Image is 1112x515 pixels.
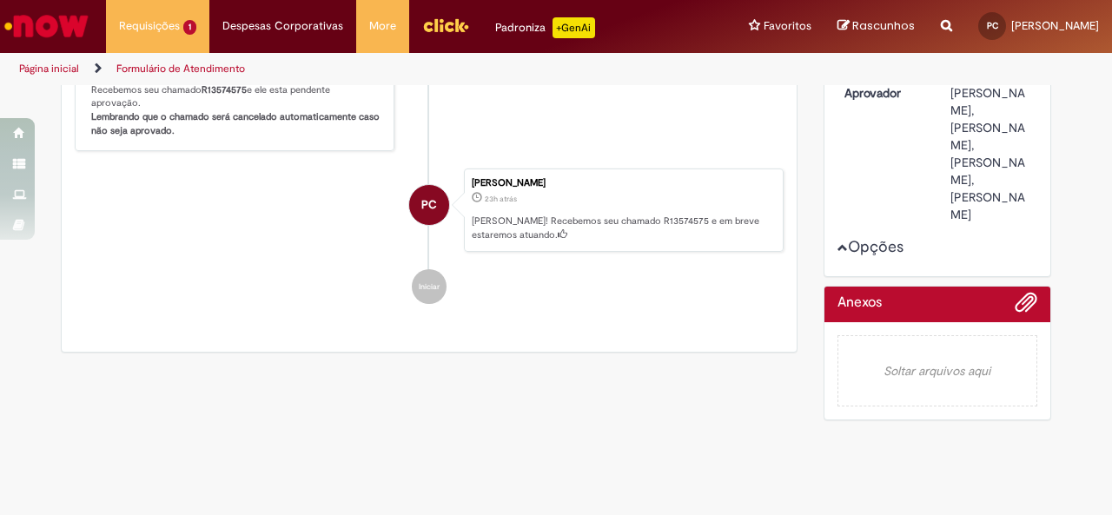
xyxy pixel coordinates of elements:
[2,9,91,43] img: ServiceNow
[1011,18,1099,33] span: [PERSON_NAME]
[764,17,811,35] span: Favoritos
[485,194,517,204] time: 29/09/2025 09:38:18
[472,215,774,241] p: [PERSON_NAME]! Recebemos seu chamado R13574575 e em breve estaremos atuando.
[19,62,79,76] a: Página inicial
[485,194,517,204] span: 23h atrás
[116,62,245,76] a: Formulário de Atendimento
[119,17,180,35] span: Requisições
[369,17,396,35] span: More
[472,178,774,188] div: [PERSON_NAME]
[987,20,998,31] span: PC
[183,20,196,35] span: 1
[837,335,1038,406] em: Soltar arquivos aqui
[837,295,882,311] h2: Anexos
[831,84,938,102] dt: Aprovador
[202,83,247,96] b: R13574575
[421,184,437,226] span: PC
[222,17,343,35] span: Despesas Corporativas
[91,69,381,138] p: Olá! Recebemos seu chamado e ele esta pendente aprovação.
[13,53,728,85] ul: Trilhas de página
[91,110,382,137] b: Lembrando que o chamado será cancelado automaticamente caso não seja aprovado.
[75,168,784,252] li: Paula Caroline Santos Costa
[950,84,1031,223] div: [PERSON_NAME], [PERSON_NAME], [PERSON_NAME], [PERSON_NAME]
[409,185,449,225] div: Paula Caroline Santos Costa
[837,18,915,35] a: Rascunhos
[553,17,595,38] p: +GenAi
[422,12,469,38] img: click_logo_yellow_360x200.png
[495,17,595,38] div: Padroniza
[1015,291,1037,322] button: Adicionar anexos
[852,17,915,34] span: Rascunhos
